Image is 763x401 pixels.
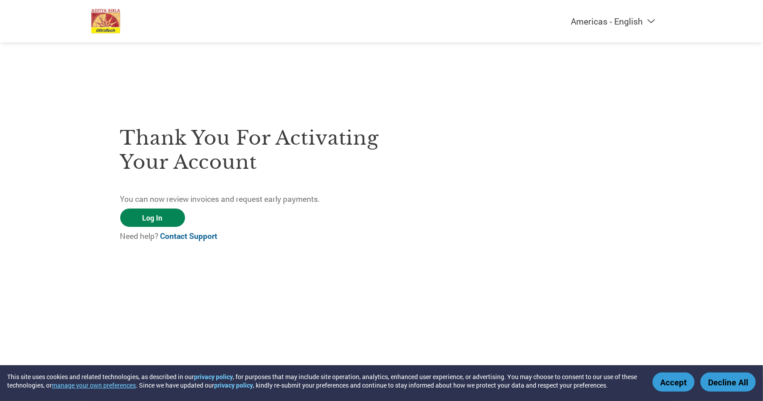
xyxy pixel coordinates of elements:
[91,9,121,33] img: UltraTech
[700,372,756,392] button: Decline All
[7,372,640,389] div: This site uses cookies and related technologies, as described in our , for purposes that may incl...
[214,381,253,389] a: privacy policy
[120,193,382,205] p: You can now review invoices and request early payments.
[120,230,382,242] p: Need help?
[120,209,185,227] a: Log In
[52,381,136,389] button: manage your own preferences
[160,231,218,241] a: Contact Support
[120,126,382,174] h3: Thank you for activating your account
[194,372,233,381] a: privacy policy
[653,372,695,392] button: Accept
